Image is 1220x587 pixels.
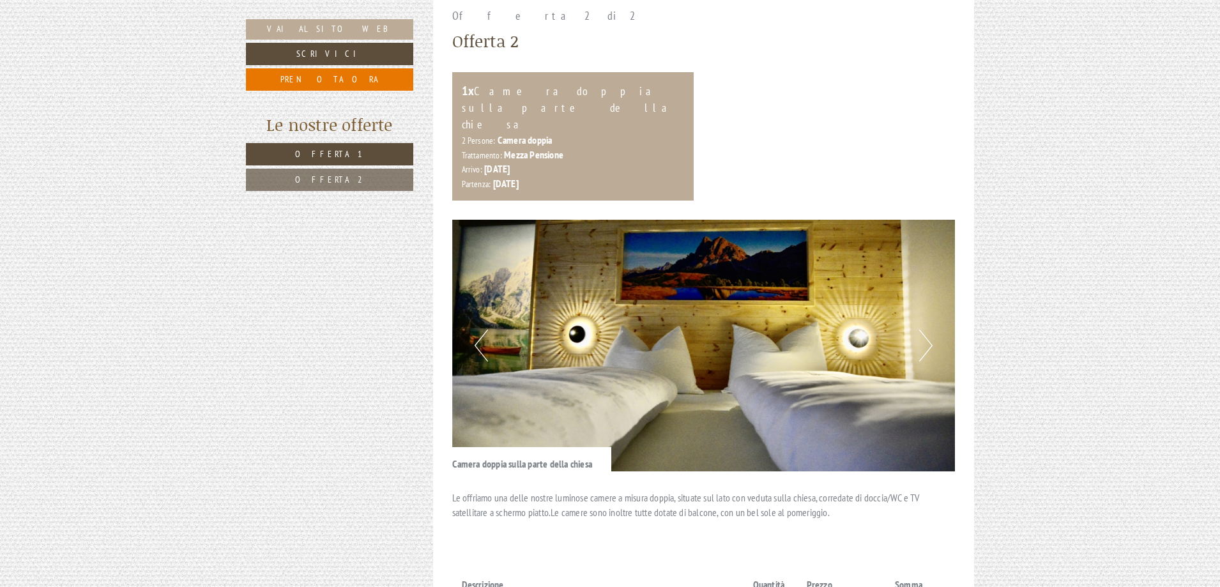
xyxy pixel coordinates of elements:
div: Camera doppia sulla parte della chiesa [462,82,685,133]
a: Scrivici [246,43,413,65]
span: Offerta 1 [295,148,365,160]
div: Offerta 2 [452,29,519,53]
img: image [452,220,956,471]
span: Offerta 2 di 2 [452,8,643,23]
b: Mezza Pensione [504,148,563,161]
small: Partenza: [462,178,491,190]
b: 1x [462,82,474,99]
a: Vai al sito web [246,19,413,40]
button: Next [919,330,933,362]
small: Arrivo: [462,164,482,175]
p: Le offriamo una delle nostre luminose camere a misura doppia, situate sul lato con veduta sulla c... [452,491,956,520]
b: [DATE] [493,177,519,190]
b: [DATE] [484,162,510,175]
div: Camera doppia sulla parte della chiesa [452,447,612,471]
a: Prenota ora [246,68,413,91]
div: Le nostre offerte [246,113,413,137]
span: Offerta 2 [295,174,365,185]
small: 2 Persone: [462,135,496,146]
b: Camera doppia [498,133,553,146]
button: Previous [475,330,488,362]
small: Trattamento: [462,149,502,161]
